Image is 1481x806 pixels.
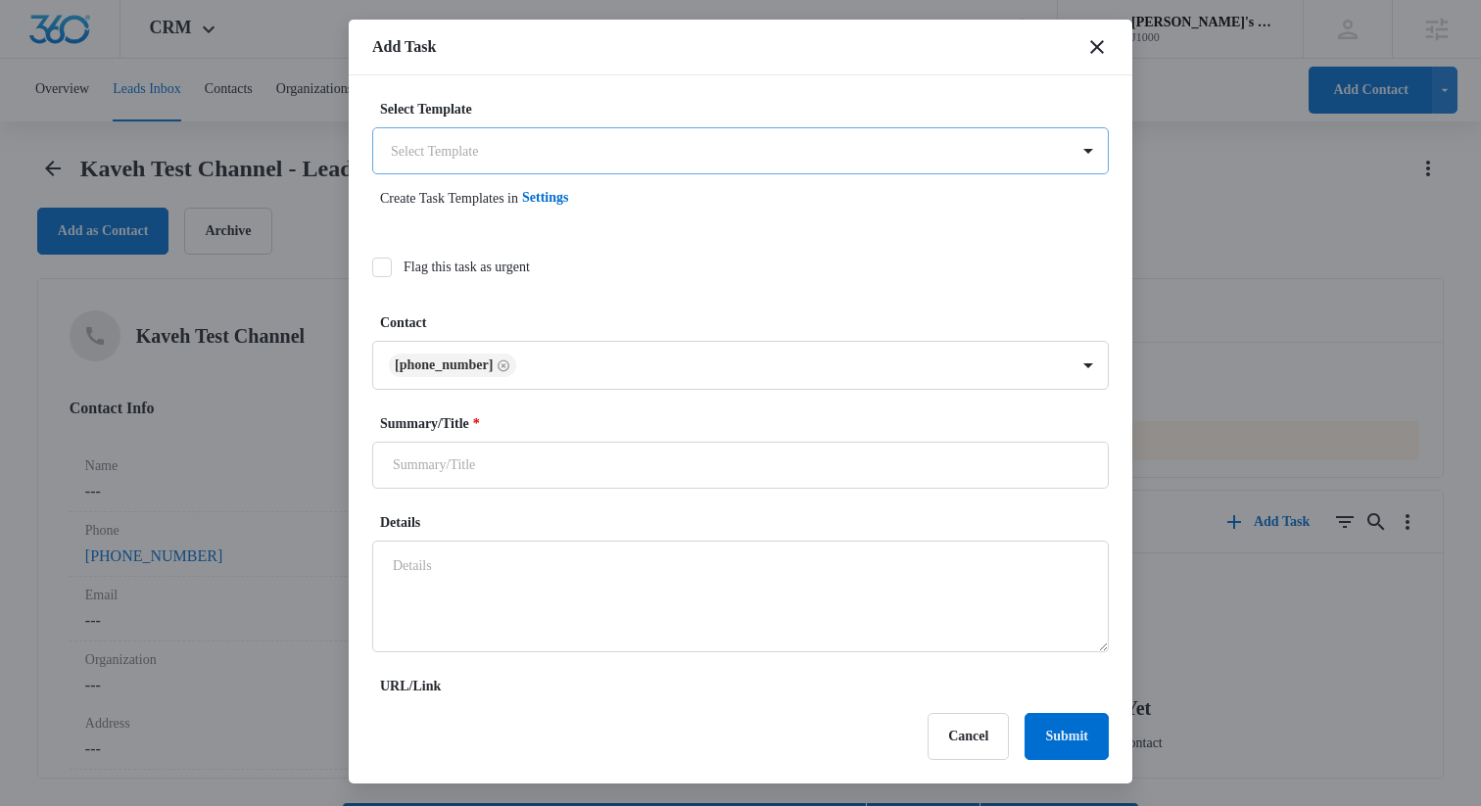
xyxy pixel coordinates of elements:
label: URL/Link [380,676,1117,696]
p: Create Task Templates in [380,188,518,209]
button: Cancel [928,713,1009,760]
label: Contact [380,312,1117,333]
input: Summary/Title [372,442,1109,489]
button: Settings [522,174,568,221]
div: [PHONE_NUMBER] [395,357,493,373]
div: Remove +17863721433 [493,358,510,372]
button: close [1085,35,1109,59]
label: Select Template [380,99,1117,119]
h1: Add Task [372,35,436,59]
button: Submit [1025,713,1109,760]
label: Details [380,512,1117,533]
div: Flag this task as urgent [404,257,530,277]
label: Summary/Title [380,413,1117,434]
